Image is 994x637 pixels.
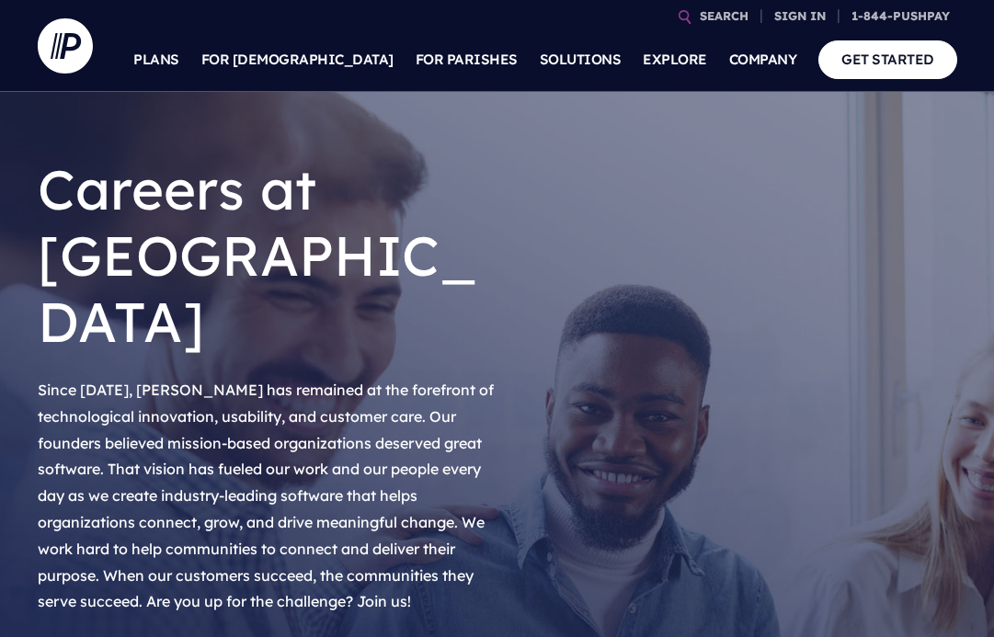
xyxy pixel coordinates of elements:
a: FOR PARISHES [416,28,518,92]
span: Since [DATE], [PERSON_NAME] has remained at the forefront of technological innovation, usability,... [38,381,494,610]
a: GET STARTED [818,40,957,78]
a: EXPLORE [643,28,707,92]
a: PLANS [133,28,179,92]
a: FOR [DEMOGRAPHIC_DATA] [201,28,394,92]
a: SOLUTIONS [540,28,622,92]
h1: Careers at [GEOGRAPHIC_DATA] [38,142,507,370]
a: COMPANY [729,28,797,92]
